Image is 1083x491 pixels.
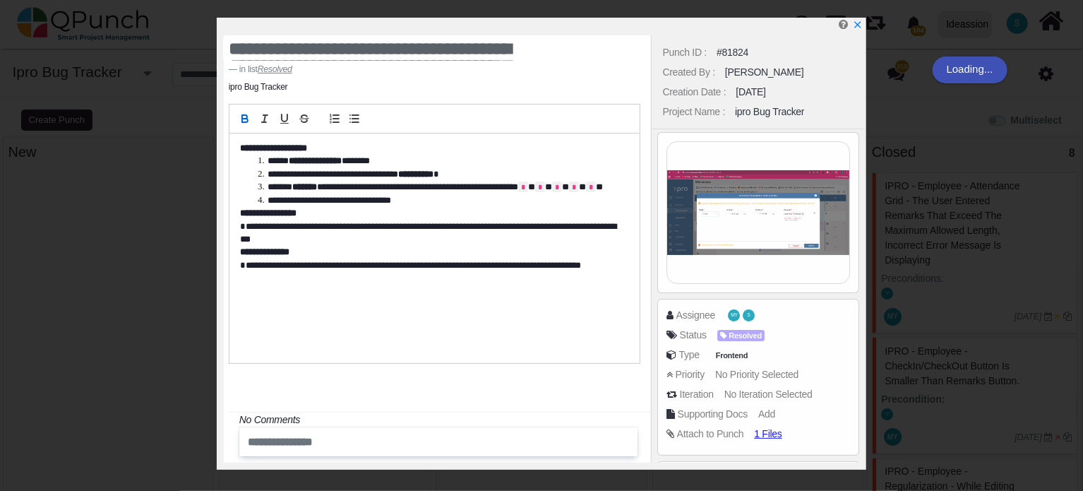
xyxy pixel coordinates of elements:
i: Edit Punch [839,19,848,30]
div: Loading... [933,57,1007,83]
a: x [853,19,863,30]
i: No Comments [239,414,300,425]
li: ipro Bug Tracker [229,81,288,93]
svg: x [853,20,863,30]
